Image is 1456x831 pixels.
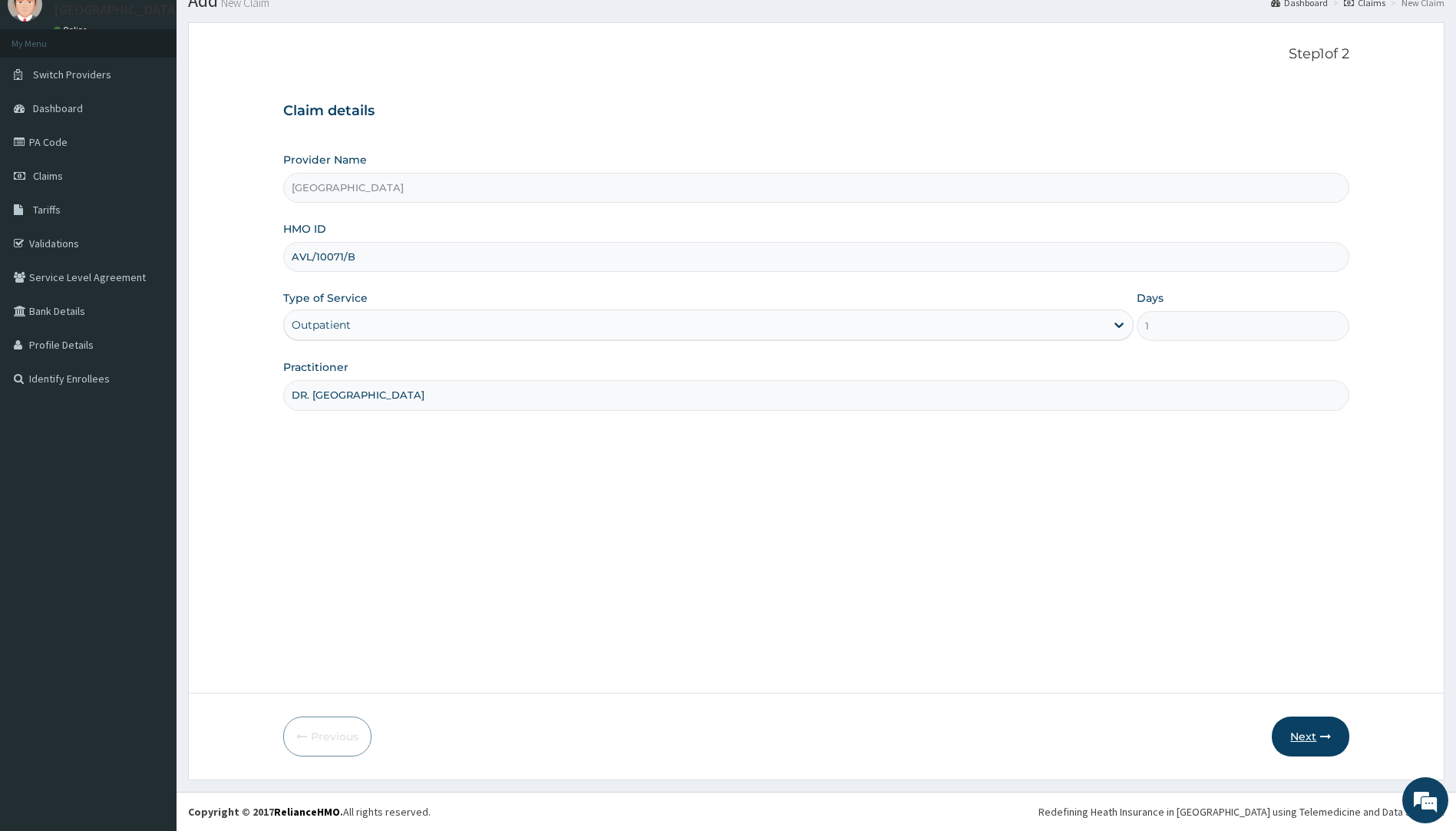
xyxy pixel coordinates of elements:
strong: Copyright © 2017 . [188,805,343,819]
label: HMO ID [283,221,326,237]
p: [GEOGRAPHIC_DATA] [54,3,180,17]
button: Next [1272,717,1349,757]
label: Days [1137,290,1164,306]
button: Previous [283,717,371,757]
p: Step 1 of 2 [283,46,1350,63]
span: Claims [33,169,63,183]
a: RelianceHMO [274,805,340,819]
footer: All rights reserved. [177,792,1456,831]
span: Dashboard [33,101,83,115]
div: Minimize live chat window [252,8,289,45]
div: Chat with us now [80,86,258,106]
label: Practitioner [283,359,348,375]
label: Type of Service [283,290,368,306]
div: Outpatient [292,317,351,333]
img: d_794563401_company_1708531726252_794563401 [28,77,62,115]
span: Switch Providers [33,68,111,81]
a: Online [54,25,91,35]
label: Provider Name [283,152,367,167]
span: We're online! [89,194,212,349]
input: Enter Name [283,380,1350,410]
input: Enter HMO ID [283,242,1350,272]
h3: Claim details [283,103,1350,120]
div: Redefining Heath Insurance in [GEOGRAPHIC_DATA] using Telemedicine and Data Science! [1038,804,1444,819]
span: Tariffs [33,203,61,217]
textarea: Type your message and hit 'Enter' [8,419,292,473]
